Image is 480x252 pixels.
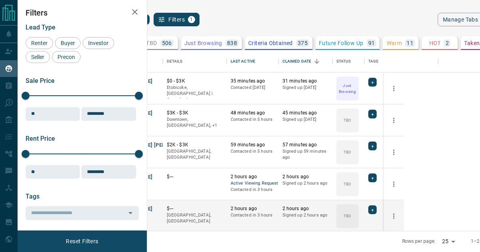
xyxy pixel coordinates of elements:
[162,40,172,46] p: 506
[407,40,413,46] p: 11
[282,173,328,180] p: 2 hours ago
[167,212,223,224] p: [GEOGRAPHIC_DATA], [GEOGRAPHIC_DATA]
[184,40,222,46] p: Just Browsing
[368,78,377,87] div: +
[429,40,441,46] p: HOT
[371,206,374,214] span: +
[167,173,223,180] p: $---
[231,212,275,219] p: Contacted in 3 hours
[282,78,328,85] p: 31 minutes ago
[163,50,227,73] div: Details
[388,178,400,190] button: more
[231,110,275,116] p: 48 minutes ago
[282,205,328,212] p: 2 hours ago
[26,77,55,85] span: Sale Price
[26,37,53,49] div: Renter
[282,142,328,148] p: 57 minutes ago
[371,78,374,86] span: +
[52,51,81,63] div: Precon
[231,205,275,212] p: 2 hours ago
[332,50,364,73] div: Status
[231,187,275,193] p: Contacted in 3 hours
[26,51,50,63] div: Seller
[344,181,351,187] p: TBD
[167,142,223,148] p: $2K - $3K
[368,205,377,214] div: +
[279,50,332,73] div: Claimed Date
[282,116,328,123] p: Signed up [DATE]
[125,207,136,219] button: Open
[368,50,379,73] div: Tags
[83,37,114,49] div: Investor
[227,50,279,73] div: Last Active
[55,54,78,60] span: Precon
[55,37,81,49] div: Buyer
[336,50,351,73] div: Status
[26,193,40,200] span: Tags
[107,50,163,73] div: Name
[439,236,458,247] div: 25
[446,40,449,46] p: 2
[388,114,400,126] button: more
[231,142,275,148] p: 59 minutes ago
[167,78,223,85] p: $0 - $3K
[282,50,312,73] div: Claimed Date
[167,85,223,103] p: Toronto
[282,212,328,219] p: Signed up 2 hours ago
[298,40,308,46] p: 375
[28,40,50,46] span: Renter
[388,83,400,94] button: more
[344,213,351,219] p: TBD
[282,148,328,161] p: Signed up 59 minutes ago
[28,54,47,60] span: Seller
[319,40,363,46] p: Future Follow Up
[371,110,374,118] span: +
[337,83,358,94] p: Just Browsing
[154,13,200,26] button: Filters1
[282,180,328,187] p: Signed up 2 hours ago
[368,173,377,182] div: +
[58,40,78,46] span: Buyer
[282,110,328,116] p: 45 minutes ago
[231,116,275,123] p: Contacted in 5 hours
[167,116,223,129] p: Toronto
[26,8,139,18] h2: Filters
[26,24,55,31] span: Lead Type
[311,56,322,67] button: Sort
[368,110,377,118] div: +
[388,146,400,158] button: more
[61,234,103,248] button: Reset Filters
[189,17,194,22] span: 1
[26,135,55,142] span: Rent Price
[167,148,223,161] p: [GEOGRAPHIC_DATA], [GEOGRAPHIC_DATA]
[231,50,255,73] div: Last Active
[344,117,351,123] p: TBD
[344,149,351,155] p: TBD
[167,50,183,73] div: Details
[364,50,438,73] div: Tags
[368,40,375,46] p: 91
[371,174,374,182] span: +
[248,40,293,46] p: Criteria Obtained
[388,210,400,222] button: more
[231,148,275,155] p: Contacted in 5 hours
[227,40,237,46] p: 838
[231,173,275,180] p: 2 hours ago
[231,78,275,85] p: 35 minutes ago
[85,40,111,46] span: Investor
[167,205,223,212] p: $---
[231,85,275,91] p: Contacted [DATE]
[231,180,275,187] span: Active Viewing Request
[402,238,436,245] p: Rows per page:
[282,85,328,91] p: Signed up [DATE]
[387,40,402,46] p: Warm
[167,110,223,116] p: $3K - $3K
[111,142,196,149] button: [PERSON_NAME] [PERSON_NAME]
[368,142,377,150] div: +
[371,142,374,150] span: +
[146,40,157,46] p: TBD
